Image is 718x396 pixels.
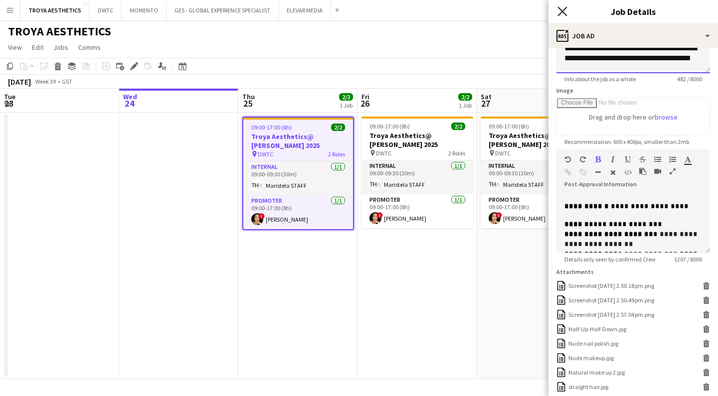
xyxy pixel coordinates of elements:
span: 09:00-17:00 (8h) [489,123,529,130]
label: Attachments [556,268,594,275]
span: Edit [32,43,43,52]
app-card-role: Promoter1/109:00-17:00 (8h)![PERSON_NAME] [243,195,353,229]
div: GST [62,78,72,85]
span: 2/2 [451,123,465,130]
button: Underline [624,155,631,163]
button: DWTC [90,0,122,20]
span: 09:00-17:00 (8h) [251,124,292,131]
app-card-role: Internal1/109:00-09:30 (30m)Maristela STAFF [481,160,592,194]
div: 1 Job [340,102,353,109]
span: DWTC [376,149,391,157]
app-card-role: Internal1/109:00-09:30 (30m)Maristela STAFF [361,160,473,194]
span: ! [377,212,383,218]
span: 23 [2,98,15,109]
div: Natural make up 2.jpg [568,369,625,376]
button: Clear Formatting [609,168,616,176]
button: Redo [579,155,586,163]
app-job-card: 09:00-17:00 (8h)2/2Troya Aesthetics@ [PERSON_NAME] 2025 DWTC2 RolesInternal1/109:00-09:30 (30m)Ma... [481,117,592,228]
span: Week 39 [33,78,58,85]
span: 24 [122,98,137,109]
span: 26 [360,98,369,109]
button: Unordered List [654,155,661,163]
span: Jobs [53,43,68,52]
span: Recommendation: 600 x 400px, smaller than 2mb [556,138,697,145]
div: Screenshot 2025-09-17 at 2.50.18 pm.png [568,282,654,289]
app-job-card: 09:00-17:00 (8h)2/2Troya Aesthetics@ [PERSON_NAME] 2025 DWTC2 RolesInternal1/109:00-09:30 (30m)Ma... [361,117,473,228]
button: Italic [609,155,616,163]
app-card-role: Internal1/109:00-09:30 (30m)Maristela STAFF [243,161,353,195]
div: straight hair.jpg [568,383,608,391]
button: GES - GLOBAL EXPERIENCE SPECIALIST [167,0,279,20]
div: Screenshot 2025-09-17 at 2.50.49 pm.png [568,296,654,304]
span: Tue [4,92,15,101]
div: [DATE] [8,77,31,87]
a: Comms [74,41,105,54]
button: Insert video [654,167,661,175]
button: Undo [564,155,571,163]
span: Thu [242,92,255,101]
div: Screenshot 2025-09-17 at 2.57.04 pm.png [568,311,654,318]
span: 2 Roles [328,150,345,158]
button: ELEVAR MEDIA [279,0,331,20]
span: 2 Roles [448,149,465,157]
a: Jobs [49,41,72,54]
app-card-role: Promoter1/109:00-17:00 (8h)![PERSON_NAME] [361,194,473,228]
button: TROYA AESTHETICS [20,0,90,20]
button: MOMENTO [122,0,167,20]
span: DWTC [258,150,273,158]
span: 2/2 [339,93,353,101]
button: HTML Code [624,168,631,176]
span: 482 / 8000 [669,75,710,83]
h1: TROYA AESTHETICS [8,24,111,39]
span: 09:00-17:00 (8h) [369,123,410,130]
span: Details only seen by confirmed Crew [556,256,664,263]
div: Job Ad [548,24,718,48]
span: DWTC [495,149,511,157]
button: Horizontal Line [594,168,601,176]
span: 25 [241,98,255,109]
span: View [8,43,22,52]
span: 2/2 [458,93,472,101]
span: ! [259,213,265,219]
a: Edit [28,41,47,54]
a: View [4,41,26,54]
button: Ordered List [669,155,676,163]
div: Half-Up-Half-Down.jpg [568,325,626,333]
span: Comms [78,43,101,52]
div: Nude nail polish.jpg [568,340,618,347]
span: 1207 / 8000 [666,256,710,263]
div: Nude makeup.jpg [568,354,614,362]
span: Sat [481,92,492,101]
button: Strikethrough [639,155,646,163]
span: Wed [123,92,137,101]
app-job-card: 09:00-17:00 (8h)2/2Troya Aesthetics@ [PERSON_NAME] 2025 DWTC2 RolesInternal1/109:00-09:30 (30m)Ma... [242,117,354,230]
h3: Troya Aesthetics@ [PERSON_NAME] 2025 [243,132,353,150]
span: Info about the job as a whole [556,75,644,83]
h3: Troya Aesthetics@ [PERSON_NAME] 2025 [361,131,473,149]
button: Fullscreen [669,167,676,175]
span: ! [496,212,502,218]
span: 27 [479,98,492,109]
button: Text Color [684,155,691,163]
h3: Troya Aesthetics@ [PERSON_NAME] 2025 [481,131,592,149]
button: Bold [594,155,601,163]
app-card-role: Promoter1/109:00-17:00 (8h)![PERSON_NAME] [481,194,592,228]
div: 1 Job [459,102,472,109]
button: Paste as plain text [639,167,646,175]
span: Fri [361,92,369,101]
span: 2/2 [331,124,345,131]
h3: Job Details [548,5,718,18]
